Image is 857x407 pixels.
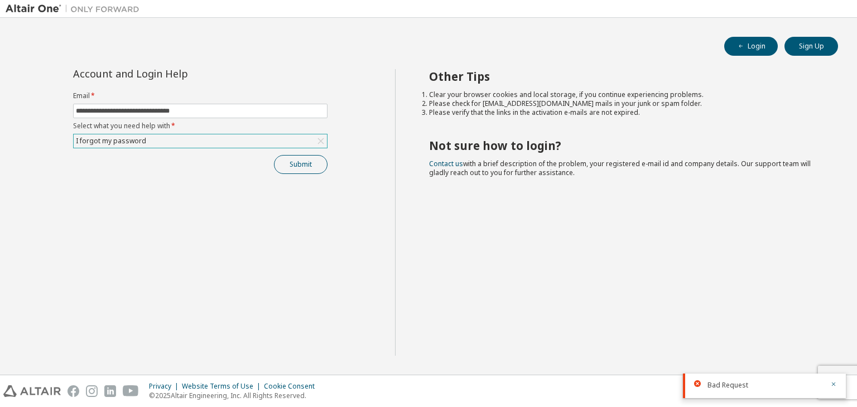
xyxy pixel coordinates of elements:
h2: Other Tips [429,69,819,84]
img: linkedin.svg [104,385,116,397]
li: Clear your browser cookies and local storage, if you continue experiencing problems. [429,90,819,99]
img: altair_logo.svg [3,385,61,397]
div: Website Terms of Use [182,382,264,391]
img: youtube.svg [123,385,139,397]
h2: Not sure how to login? [429,138,819,153]
img: facebook.svg [68,385,79,397]
img: instagram.svg [86,385,98,397]
button: Submit [274,155,328,174]
label: Select what you need help with [73,122,328,130]
li: Please check for [EMAIL_ADDRESS][DOMAIN_NAME] mails in your junk or spam folder. [429,99,819,108]
span: Bad Request [707,381,748,390]
button: Login [724,37,778,56]
div: Cookie Consent [264,382,321,391]
div: Privacy [149,382,182,391]
li: Please verify that the links in the activation e-mails are not expired. [429,108,819,117]
button: Sign Up [784,37,838,56]
img: Altair One [6,3,145,14]
a: Contact us [429,159,463,168]
div: I forgot my password [74,134,327,148]
div: I forgot my password [74,135,148,147]
span: with a brief description of the problem, your registered e-mail id and company details. Our suppo... [429,159,811,177]
label: Email [73,91,328,100]
p: © 2025 Altair Engineering, Inc. All Rights Reserved. [149,391,321,400]
div: Account and Login Help [73,69,277,78]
